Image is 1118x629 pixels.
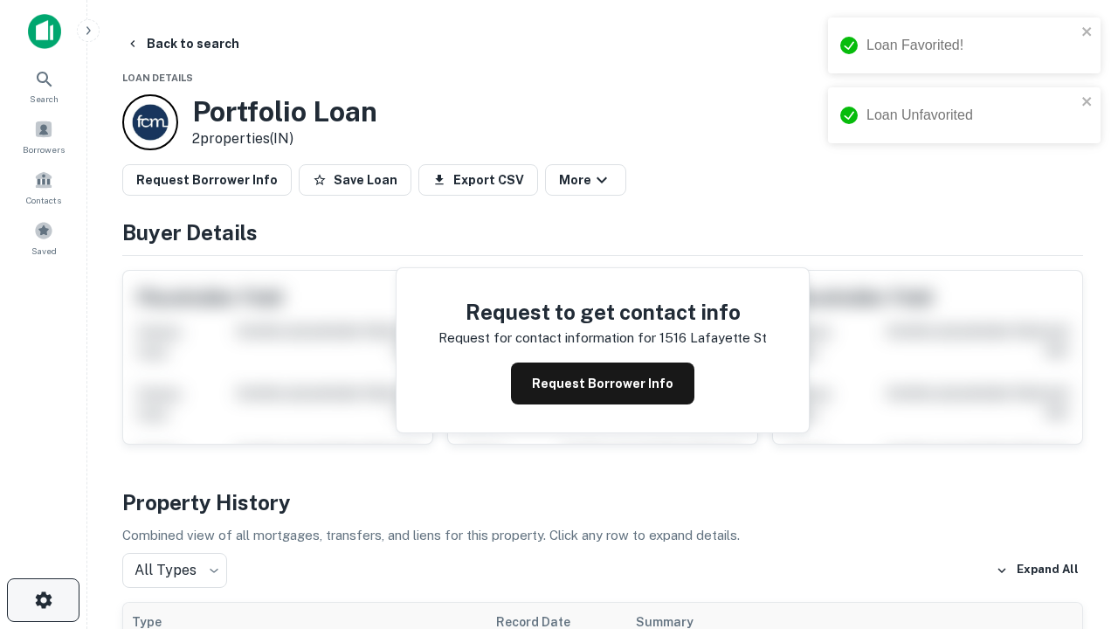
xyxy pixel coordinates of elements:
p: Combined view of all mortgages, transfers, and liens for this property. Click any row to expand d... [122,525,1083,546]
button: Request Borrower Info [122,164,292,196]
h4: Buyer Details [122,217,1083,248]
p: 1516 lafayette st [659,328,767,349]
h3: Portfolio Loan [192,95,377,128]
button: Save Loan [299,164,411,196]
a: Borrowers [5,113,82,160]
div: Loan Favorited! [866,35,1076,56]
h4: Property History [122,487,1083,518]
button: close [1081,24,1094,41]
h4: Request to get contact info [438,296,767,328]
button: Request Borrower Info [511,363,694,404]
span: Contacts [26,193,61,207]
button: close [1081,94,1094,111]
span: Saved [31,244,57,258]
img: capitalize-icon.png [28,14,61,49]
span: Search [30,92,59,106]
iframe: Chat Widget [1031,433,1118,517]
a: Contacts [5,163,82,211]
p: Request for contact information for [438,328,656,349]
button: More [545,164,626,196]
button: Expand All [991,557,1083,584]
div: Loan Unfavorited [866,105,1076,126]
div: All Types [122,553,227,588]
p: 2 properties (IN) [192,128,377,149]
button: Export CSV [418,164,538,196]
span: Loan Details [122,73,193,83]
button: Back to search [119,28,246,59]
a: Saved [5,214,82,261]
span: Borrowers [23,142,65,156]
a: Search [5,62,82,109]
